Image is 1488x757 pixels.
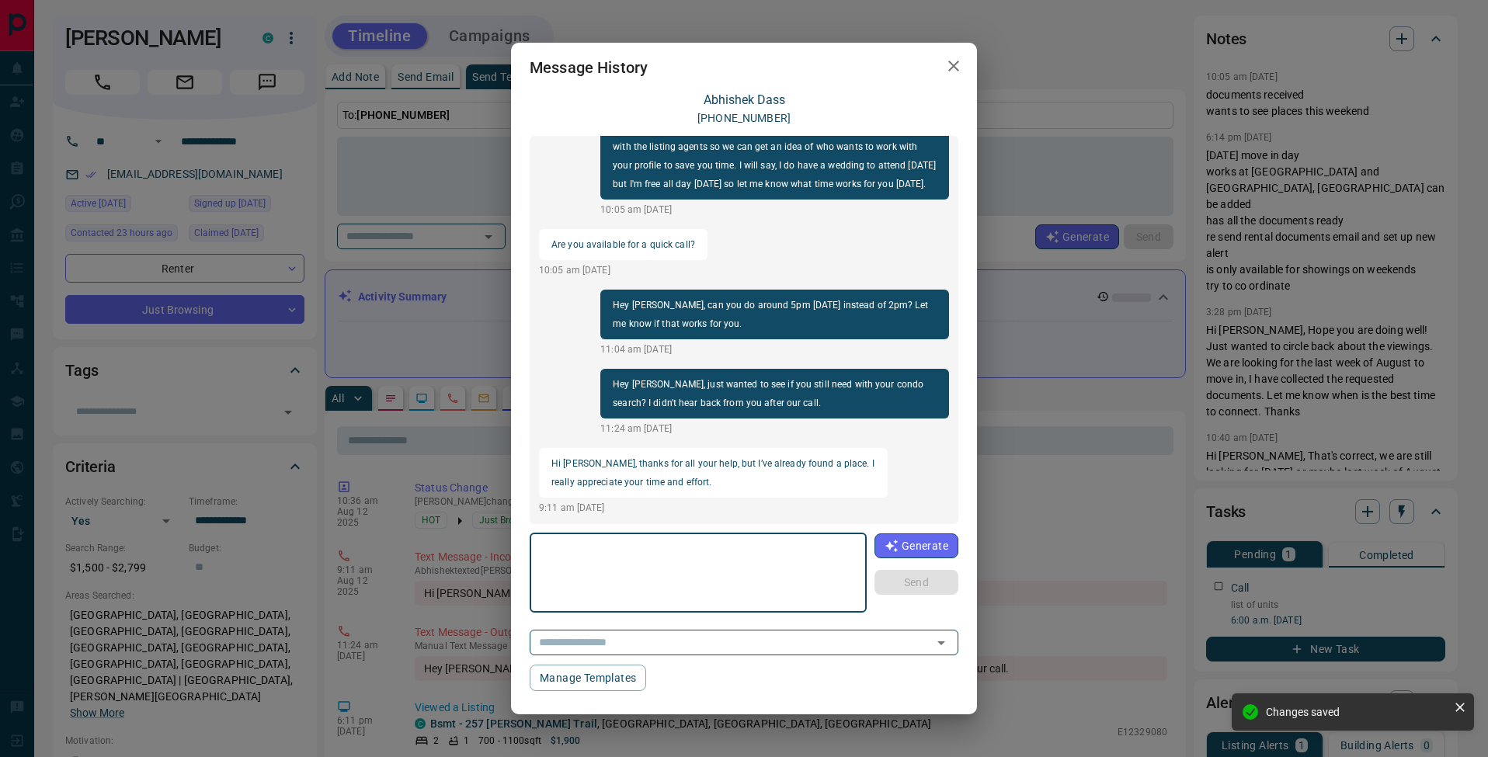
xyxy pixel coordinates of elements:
button: Open [930,632,952,654]
p: 11:04 am [DATE] [600,342,949,356]
p: 10:05 am [DATE] [600,203,949,217]
p: [PHONE_NUMBER] [697,110,791,127]
p: Are you available for a quick call? [551,235,695,254]
p: Hi [PERSON_NAME], thanks for all your help, but I’ve already found a place. I really appreciate y... [551,454,875,491]
p: 10:05 am [DATE] [539,263,707,277]
p: Hey [PERSON_NAME], can you do around 5pm [DATE] instead of 2pm? Let me know if that works for you. [613,296,937,333]
p: 9:11 am [DATE] [539,501,888,515]
button: Generate [874,533,958,558]
button: Manage Templates [530,665,646,691]
a: Abhishek Dass [704,92,785,107]
p: 11:24 am [DATE] [600,422,949,436]
p: Hey [PERSON_NAME], just wanted to see if you still need with your condo search? I didn't hear bac... [613,375,937,412]
p: Great. Send me the units you want to see. What I'll do is I'll pre qualify you with the listing a... [613,119,937,193]
div: Changes saved [1266,706,1448,718]
h2: Message History [511,43,666,92]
